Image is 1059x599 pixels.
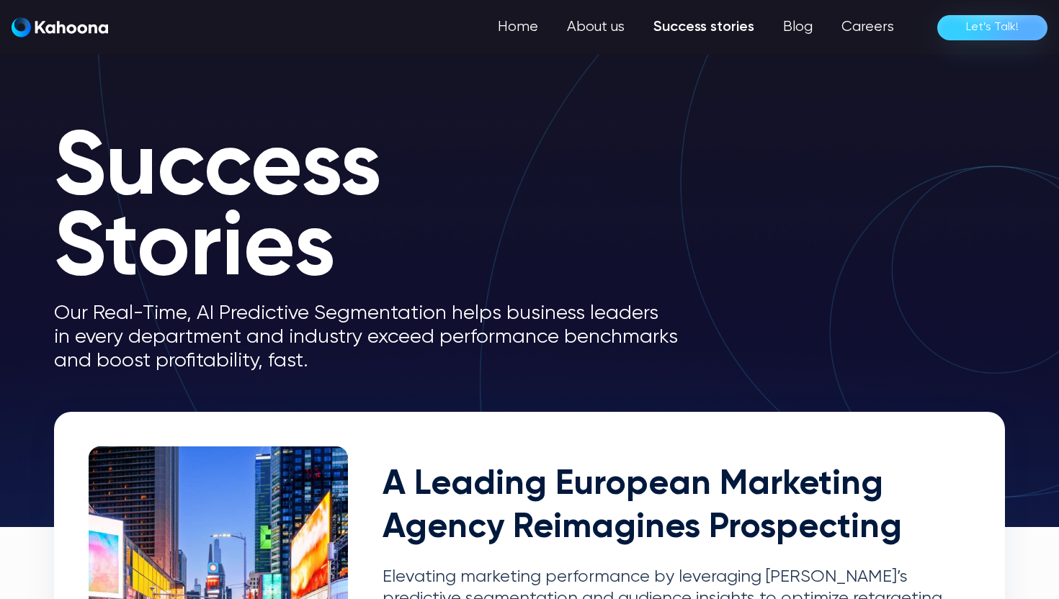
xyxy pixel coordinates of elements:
a: Let’s Talk! [937,15,1047,40]
p: Our Real-Time, AI Predictive Segmentation helps business leaders in every department and industry... [54,302,702,373]
h1: Success Stories [54,130,702,290]
a: home [12,17,108,38]
a: Careers [827,13,908,42]
a: Home [483,13,553,42]
h2: A Leading European Marketing Agency Reimagines Prospecting [383,464,970,549]
a: Success stories [639,13,769,42]
div: Let’s Talk! [966,16,1019,39]
img: Kahoona logo white [12,17,108,37]
a: Blog [769,13,827,42]
a: About us [553,13,639,42]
